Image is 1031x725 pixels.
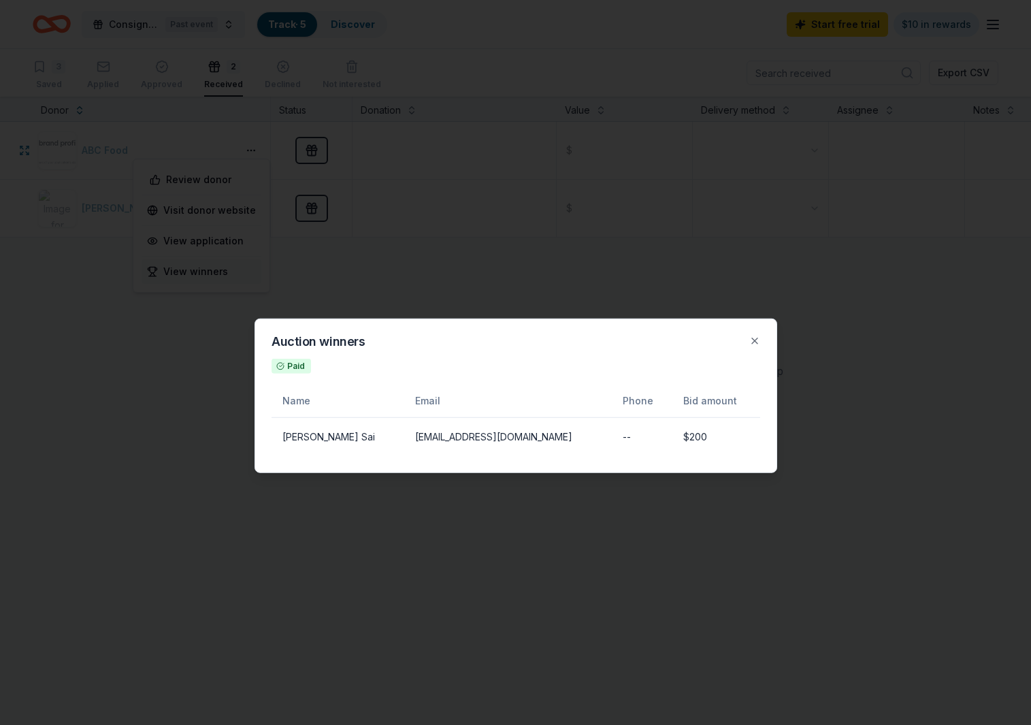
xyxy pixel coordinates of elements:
[272,335,738,347] h2: Auction winners
[272,417,404,455] td: [PERSON_NAME] Sai
[611,417,672,455] td: --
[272,358,311,373] div: Paid
[672,417,760,455] td: $ 200
[611,384,672,417] th: Phone
[672,384,760,417] th: Bid amount
[272,384,404,417] th: Name
[404,384,611,417] th: Email
[404,417,611,455] td: [EMAIL_ADDRESS][DOMAIN_NAME]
